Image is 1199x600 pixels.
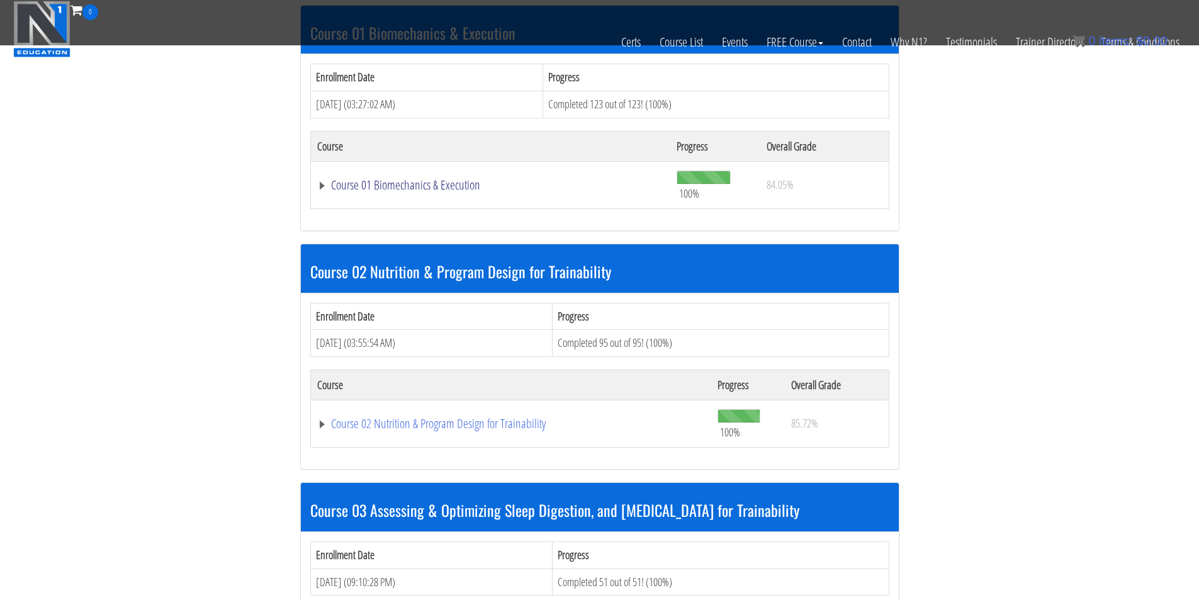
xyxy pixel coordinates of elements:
[310,370,711,400] th: Course
[310,131,670,161] th: Course
[310,303,552,330] th: Enrollment Date
[833,20,881,64] a: Contact
[552,569,889,596] td: Completed 51 out of 51! (100%)
[310,330,552,357] td: [DATE] (03:55:54 AM)
[317,417,706,430] a: Course 02 Nutrition & Program Design for Trainability
[543,91,889,118] td: Completed 123 out of 123! (100%)
[310,569,552,596] td: [DATE] (09:10:28 PM)
[881,20,937,64] a: Why N1?
[70,1,98,18] a: 0
[711,370,784,400] th: Progress
[650,20,712,64] a: Course List
[13,1,70,57] img: n1-education
[1092,20,1189,64] a: Terms & Conditions
[757,20,833,64] a: FREE Course
[1006,20,1092,64] a: Trainer Directory
[1099,34,1132,48] span: items:
[310,502,889,518] h3: Course 03 Assessing & Optimizing Sleep Digestion, and [MEDICAL_DATA] for Trainability
[310,91,543,118] td: [DATE] (03:27:02 AM)
[310,64,543,91] th: Enrollment Date
[785,400,889,447] td: 85.72%
[310,541,552,569] th: Enrollment Date
[552,303,889,330] th: Progress
[785,370,889,400] th: Overall Grade
[712,20,757,64] a: Events
[552,541,889,569] th: Progress
[317,179,665,191] a: Course 01 Biomechanics & Execution
[760,131,889,161] th: Overall Grade
[612,20,650,64] a: Certs
[543,64,889,91] th: Progress
[937,20,1006,64] a: Testimonials
[82,4,98,20] span: 0
[1136,34,1143,48] span: $
[1136,34,1168,48] bdi: 0.00
[310,263,889,280] h3: Course 02 Nutrition & Program Design for Trainability
[720,425,740,439] span: 100%
[552,330,889,357] td: Completed 95 out of 95! (100%)
[679,186,699,200] span: 100%
[1088,34,1095,48] span: 0
[1072,34,1168,48] a: 0 items: $0.00
[1072,35,1085,47] img: icon11.png
[760,161,889,208] td: 84.05%
[670,131,760,161] th: Progress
